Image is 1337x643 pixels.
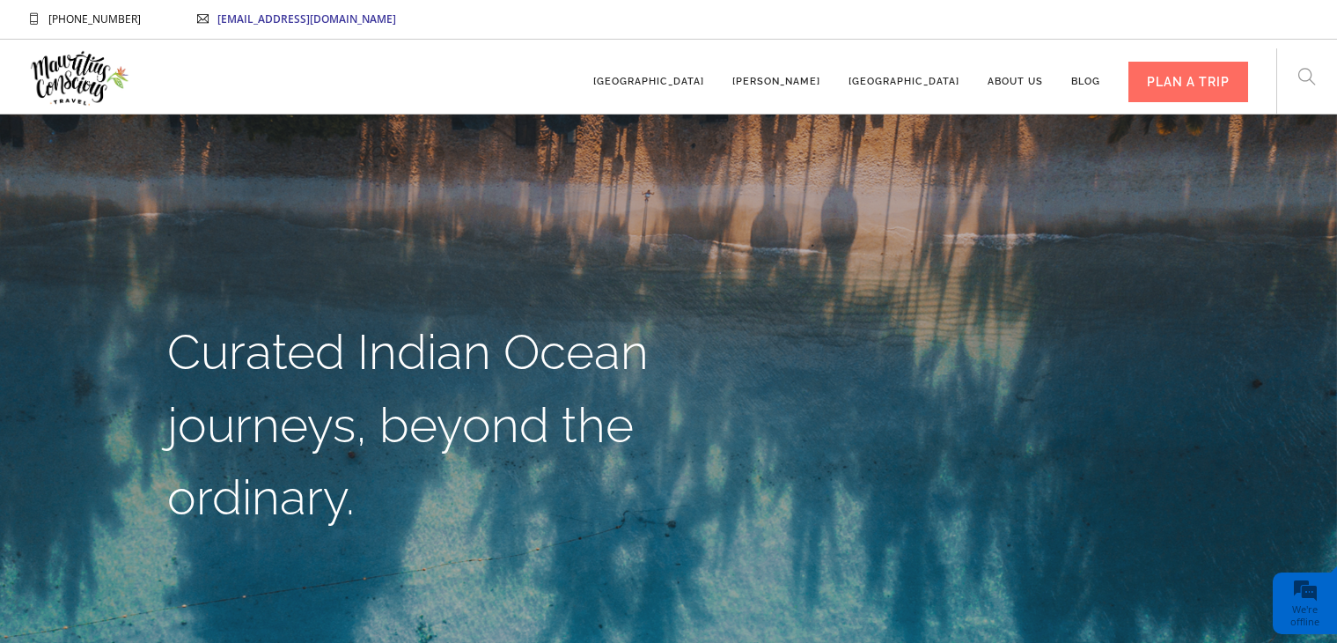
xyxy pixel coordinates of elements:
[593,49,704,98] a: [GEOGRAPHIC_DATA]
[732,49,820,98] a: [PERSON_NAME]
[988,49,1043,98] a: About us
[1277,603,1333,628] div: We're offline
[848,49,959,98] a: [GEOGRAPHIC_DATA]
[48,11,141,26] span: [PHONE_NUMBER]
[1128,49,1248,98] a: PLAN A TRIP
[28,45,131,111] img: Mauritius Conscious Travel
[217,11,396,26] a: [EMAIL_ADDRESS][DOMAIN_NAME]
[1128,62,1248,102] div: PLAN A TRIP
[167,316,656,535] h1: Curated Indian Ocean journeys, beyond the ordinary.
[1071,49,1100,98] a: Blog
